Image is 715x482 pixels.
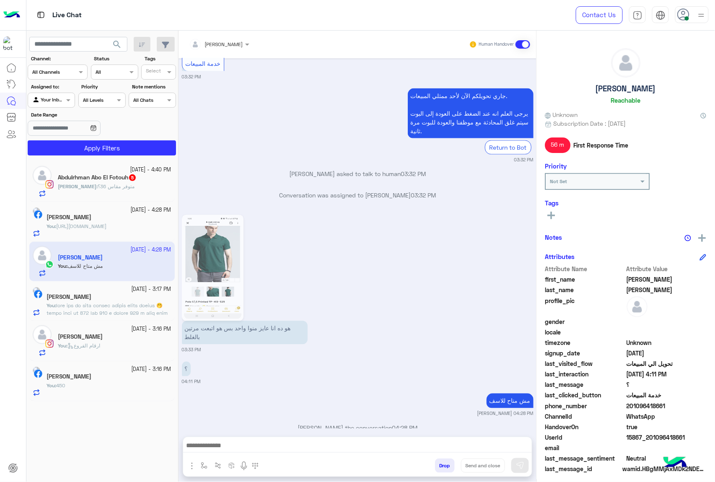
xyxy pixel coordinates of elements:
span: last_message_sentiment [545,454,625,463]
span: 201096418661 [627,402,707,410]
span: email [545,443,625,452]
span: null [627,317,707,326]
span: last_visited_flow [545,359,625,368]
span: true [627,422,707,431]
span: 0 [627,454,707,463]
span: First Response Time [574,141,629,150]
img: notes [685,235,692,241]
span: 04:28 PM [392,425,417,432]
p: Live Chat [52,10,82,21]
span: 450 [56,382,65,389]
img: Instagram [45,339,54,348]
span: Hussein [627,285,707,294]
img: picture [33,287,40,295]
b: : [47,223,56,229]
img: select flow [201,462,207,469]
small: [DATE] - 3:17 PM [132,285,171,293]
p: [PERSON_NAME] the conversation [182,424,534,433]
img: tab [633,10,642,20]
span: HandoverOn [545,422,625,431]
button: Trigger scenario [211,459,225,472]
span: last_clicked_button [545,391,625,399]
span: 2025-10-12T13:11:56.702Z [627,370,707,378]
span: Subscription Date : [DATE] [554,119,626,128]
small: [PERSON_NAME] 04:28 PM [477,410,534,417]
span: first_name [545,275,625,284]
small: [DATE] - 4:28 PM [131,206,171,214]
span: متوفر مقاس 36؟ [98,183,135,189]
img: profile [696,10,707,21]
span: 2 [627,412,707,421]
img: defaultAdmin.png [612,49,640,77]
b: : [47,302,56,308]
span: 2025-03-10T11:29:45.349Z [627,349,707,358]
span: last_interaction [545,370,625,378]
img: defaultAdmin.png [33,166,52,185]
img: defaultAdmin.png [33,325,52,344]
span: [PERSON_NAME] [58,183,96,189]
img: Instagram [45,180,54,189]
span: اهلا بيك في ايجل يافندم تصفيات نهايه الموسم 🤭 تيشرت يبدأ من ٢٥٠ الي ٤٠٠ ج جبردين ٥٧٥ ج بولو يبدأ ... [47,302,169,346]
h6: Reachable [611,96,641,104]
span: Attribute Value [627,264,707,273]
label: Status [94,55,137,62]
img: send voice note [239,461,249,471]
p: 12/10/2025, 3:33 PM [182,321,308,345]
span: Unknown [545,110,578,119]
div: Select [145,67,161,77]
img: picture [33,207,40,215]
span: ChannelId [545,412,625,421]
img: hulul-logo.png [661,448,690,478]
span: تحويل الي المبيعات [627,359,707,368]
img: Facebook [34,290,42,298]
span: null [627,328,707,337]
span: You [47,223,55,229]
span: profile_pic [545,296,625,316]
label: Note mentions [132,83,175,91]
button: select flow [197,459,211,472]
label: Date Range [31,111,125,119]
span: [PERSON_NAME] [205,41,243,47]
h5: Eslam Ayman [47,293,91,301]
img: Logo [3,6,20,24]
span: 03:32 PM [401,171,426,178]
img: tab [656,10,666,20]
label: Priority [81,83,124,91]
span: Attribute Name [545,264,625,273]
img: Facebook [34,370,42,378]
h5: [PERSON_NAME] [596,84,656,93]
small: [DATE] - 3:16 PM [132,365,171,373]
span: wamid.HBgMMjAxMDk2NDE4NjYxFQIAEhgUM0FGRkYwNjY2NDNCN0U1RjQ5MTQA [623,464,707,473]
h5: Ahmed AbdElhady [47,373,91,380]
span: Unknown [627,338,707,347]
span: search [112,39,122,49]
p: [PERSON_NAME] asked to talk to human [182,170,534,179]
h5: Hager Ahmed [58,333,103,340]
span: Mohamed [627,275,707,284]
label: Channel: [31,55,87,62]
img: 589935440813974.jpg [184,217,241,319]
p: 12/10/2025, 4:28 PM [487,394,534,408]
b: : [58,342,67,349]
span: locale [545,328,625,337]
h6: Tags [545,199,707,207]
h5: Abdullah Elian [47,214,91,221]
img: Trigger scenario [215,462,221,469]
span: خدمة المبيعات [627,391,707,399]
img: make a call [252,463,259,469]
p: 12/10/2025, 4:11 PM [182,362,191,376]
button: Send and close [461,459,505,473]
h6: Priority [545,162,567,170]
button: Apply Filters [28,140,176,155]
img: picture [33,367,40,374]
p: 12/10/2025, 3:32 PM [408,88,534,138]
small: 03:33 PM [182,347,201,353]
button: search [107,37,127,55]
span: You [58,342,66,349]
span: UserId [545,433,625,442]
span: 56 m [545,137,571,153]
small: 03:32 PM [182,73,201,80]
label: Tags [145,55,175,62]
img: create order [228,462,235,469]
h6: Attributes [545,253,575,260]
